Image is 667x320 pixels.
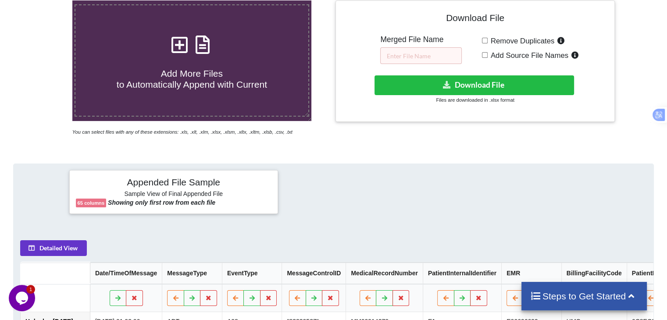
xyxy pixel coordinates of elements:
[380,35,462,44] h5: Merged File Name
[380,47,462,64] input: Enter File Name
[20,240,87,256] button: Detailed View
[90,262,162,284] th: Date/TimeOfMessage
[78,200,105,206] b: 65 columns
[72,129,292,135] i: You can select files with any of these extensions: .xls, .xlt, .xlm, .xlsx, .xlsm, .xltx, .xltm, ...
[488,37,555,45] span: Remove Duplicates
[423,262,501,284] th: PatientInternalIdentifier
[436,97,514,103] small: Files are downloaded in .xlsx format
[501,262,561,284] th: EMR
[342,7,608,32] h4: Download File
[76,177,271,189] h4: Appended File Sample
[117,68,267,89] span: Add More Files to Automatically Append with Current
[108,199,215,206] b: Showing only first row from each file
[9,285,37,311] iframe: chat widget
[375,75,574,95] button: Download File
[222,262,282,284] th: EventType
[488,51,568,60] span: Add Source File Names
[162,262,222,284] th: MessageType
[76,190,271,199] h6: Sample View of Final Appended File
[530,291,638,302] h4: Steps to Get Started
[346,262,422,284] th: MedicalRecordNumber
[282,262,346,284] th: MessageControlID
[561,262,627,284] th: BillingFacilityCode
